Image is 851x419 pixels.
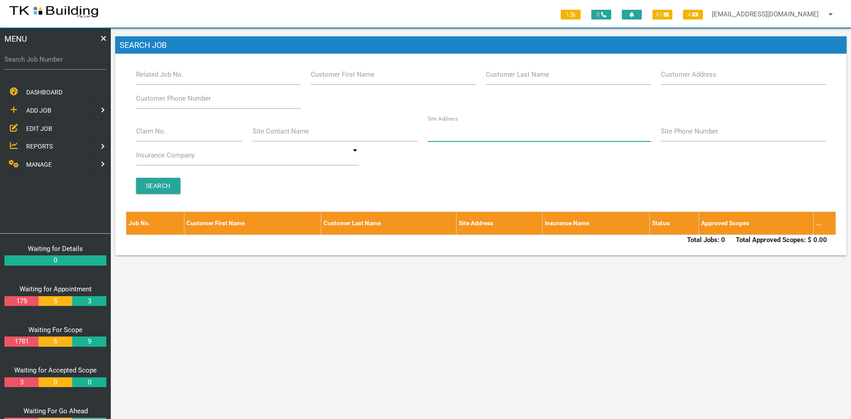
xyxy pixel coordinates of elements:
[456,212,542,235] th: Site Address
[311,70,375,80] label: Customer First Name
[184,212,321,235] th: Customer First Name
[687,236,725,244] b: Total Jobs: 0
[115,36,847,54] h1: Search Job
[23,407,88,415] a: Waiting For Go Ahead
[428,115,458,123] label: Site Address
[486,70,549,80] label: Customer Last Name
[26,161,52,168] span: MANAGE
[28,245,83,253] a: Waiting for Details
[26,143,53,150] span: REPORTS
[661,126,718,137] label: Site Phone Number
[652,10,672,20] span: 87
[736,236,827,244] b: Total Approved Scopes: $ 0.00
[39,377,72,388] a: 0
[4,377,38,388] a: 3
[4,337,38,347] a: 1781
[591,10,611,20] span: 0
[26,125,52,132] span: EDIT JOB
[72,337,106,347] a: 9
[649,212,699,235] th: Status
[26,89,62,96] span: DASHBOARD
[699,212,813,235] th: Approved Scopes
[4,255,106,266] a: 0
[72,296,106,306] a: 3
[14,366,97,374] a: Waiting for Accepted Scope
[72,377,106,388] a: 0
[4,55,106,65] label: Search Job Number
[136,126,166,137] label: Claim No.
[20,285,92,293] a: Waiting for Appointment
[136,94,211,104] label: Customer Phone Number
[39,337,72,347] a: 6
[561,10,581,20] span: 1
[661,70,716,80] label: Customer Address
[126,212,184,235] th: Job No.
[136,178,180,194] input: Search
[4,33,27,45] span: MENU
[542,212,649,235] th: Insurance Name
[813,212,835,235] th: ...
[28,326,82,334] a: Waiting For Scope
[321,212,456,235] th: Customer Last Name
[9,4,99,19] img: s3file
[683,10,703,20] span: 4
[136,70,183,80] label: Related Job No.
[4,296,38,306] a: 175
[253,126,309,137] label: Site Contact Name
[26,107,51,114] span: ADD JOB
[39,296,72,306] a: 5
